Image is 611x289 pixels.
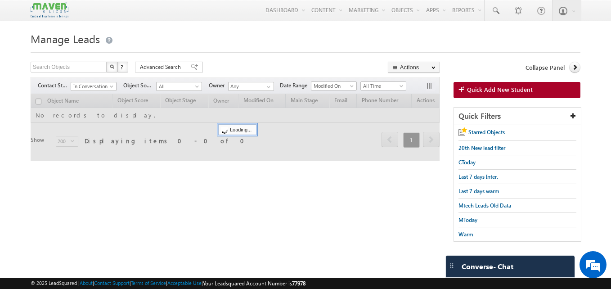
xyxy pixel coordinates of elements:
span: Object Source [123,81,156,90]
div: Quick Filters [454,108,581,125]
a: All Time [360,81,406,90]
a: Show All Items [262,82,273,91]
span: Quick Add New Student [467,86,533,94]
span: All [157,82,199,90]
span: Warm [458,231,473,238]
a: All [156,82,202,91]
span: Owner [209,81,228,90]
div: Loading... [218,124,256,135]
span: © 2025 LeadSquared | | | | | [31,279,305,288]
span: In Conversation [71,82,114,90]
a: In Conversation [71,82,117,91]
a: Quick Add New Student [454,82,580,98]
span: Converse - Chat [462,262,513,271]
span: All Time [361,82,404,90]
span: Modified On [311,82,354,90]
img: Search [110,64,114,69]
span: CToday [458,159,476,166]
span: Contact Stage [38,81,71,90]
span: Manage Leads [31,32,100,46]
button: Actions [388,62,440,73]
span: Last 7 days warm [458,188,499,194]
span: Date Range [280,81,311,90]
span: MToday [458,217,477,223]
span: Collapse Panel [526,63,565,72]
span: 77978 [292,280,305,287]
span: Last 7 days Inter. [458,173,498,180]
img: Custom Logo [31,2,68,18]
span: Your Leadsquared Account Number is [203,280,305,287]
a: Terms of Service [131,280,166,286]
a: About [80,280,93,286]
span: Starred Objects [468,129,505,135]
span: ? [121,63,125,71]
a: Modified On [311,81,357,90]
a: Contact Support [94,280,130,286]
button: ? [117,62,128,72]
img: carter-drag [448,262,455,269]
a: Acceptable Use [167,280,202,286]
input: Type to Search [228,82,274,91]
span: Advanced Search [140,63,184,71]
span: 20th New lead filter [458,144,505,151]
span: Mtech Leads Old Data [458,202,511,209]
